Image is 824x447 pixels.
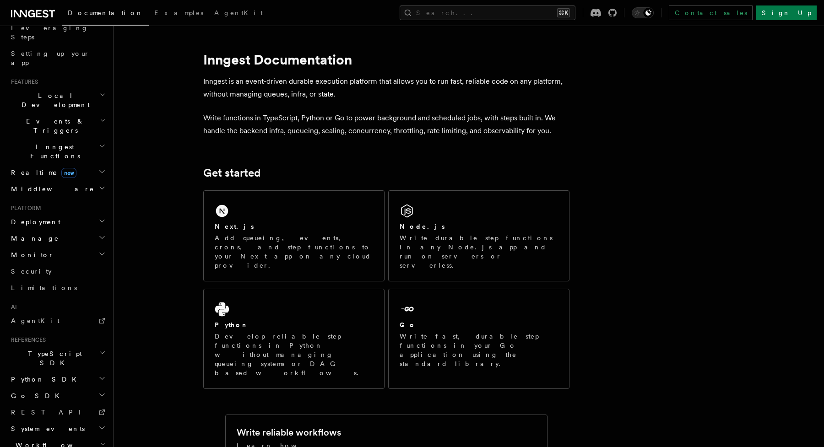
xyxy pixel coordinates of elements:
a: Node.jsWrite durable step functions in any Node.js app and run on servers or serverless. [388,190,569,281]
kbd: ⌘K [557,8,570,17]
span: Python SDK [7,375,82,384]
span: Examples [154,9,203,16]
span: TypeScript SDK [7,349,99,367]
p: Inngest is an event-driven durable execution platform that allows you to run fast, reliable code ... [203,75,569,101]
span: Features [7,78,38,86]
a: PythonDevelop reliable step functions in Python without managing queueing systems or DAG based wo... [203,289,385,389]
a: Contact sales [669,5,753,20]
button: Realtimenew [7,164,108,181]
a: Examples [149,3,209,25]
span: Local Development [7,91,100,109]
h1: Inngest Documentation [203,51,569,68]
button: Middleware [7,181,108,197]
a: REST API [7,404,108,420]
button: Inngest Functions [7,139,108,164]
span: Security [11,268,52,275]
a: Limitations [7,280,108,296]
button: Python SDK [7,371,108,388]
button: TypeScript SDK [7,345,108,371]
span: new [61,168,76,178]
span: AI [7,303,17,311]
a: Next.jsAdd queueing, events, crons, and step functions to your Next app on any cloud provider. [203,190,385,281]
a: Get started [203,167,260,179]
a: Security [7,263,108,280]
a: GoWrite fast, durable step functions in your Go application using the standard library. [388,289,569,389]
span: Inngest Functions [7,142,99,161]
h2: Next.js [215,222,254,231]
span: Realtime [7,168,76,177]
p: Write functions in TypeScript, Python or Go to power background and scheduled jobs, with steps bu... [203,112,569,137]
a: Documentation [62,3,149,26]
span: Deployment [7,217,60,226]
button: Manage [7,230,108,247]
a: Setting up your app [7,45,108,71]
p: Add queueing, events, crons, and step functions to your Next app on any cloud provider. [215,233,373,270]
button: Toggle dark mode [632,7,654,18]
span: Middleware [7,184,94,194]
span: AgentKit [214,9,263,16]
span: Setting up your app [11,50,90,66]
button: Go SDK [7,388,108,404]
span: References [7,336,46,344]
span: REST API [11,409,89,416]
h2: Node.js [400,222,445,231]
a: Leveraging Steps [7,20,108,45]
button: Local Development [7,87,108,113]
a: AgentKit [7,312,108,329]
span: Monitor [7,250,54,259]
a: Sign Up [756,5,817,20]
h2: Write reliable workflows [237,426,341,439]
button: Events & Triggers [7,113,108,139]
span: Go SDK [7,391,65,400]
button: Deployment [7,214,108,230]
button: System events [7,420,108,437]
p: Write fast, durable step functions in your Go application using the standard library. [400,332,558,368]
span: AgentKit [11,317,60,324]
p: Develop reliable step functions in Python without managing queueing systems or DAG based workflows. [215,332,373,377]
h2: Python [215,320,249,329]
p: Write durable step functions in any Node.js app and run on servers or serverless. [400,233,558,270]
span: Limitations [11,284,77,291]
span: Documentation [68,9,143,16]
span: Manage [7,234,59,243]
span: Events & Triggers [7,117,100,135]
button: Monitor [7,247,108,263]
h2: Go [400,320,416,329]
span: Platform [7,205,41,212]
a: AgentKit [209,3,268,25]
span: System events [7,424,85,433]
button: Search...⌘K [400,5,575,20]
